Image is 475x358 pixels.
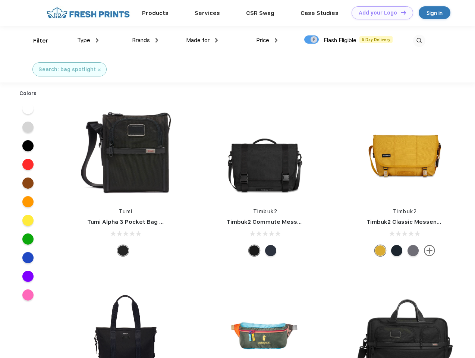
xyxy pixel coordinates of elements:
[355,101,454,200] img: func=resize&h=266
[33,37,48,45] div: Filter
[256,37,269,44] span: Price
[132,37,150,44] span: Brands
[119,208,133,214] a: Tumi
[186,37,210,44] span: Made for
[142,10,169,16] a: Products
[359,10,397,16] div: Add your Logo
[77,37,90,44] span: Type
[216,101,315,200] img: func=resize&h=266
[367,219,459,225] a: Timbuk2 Classic Messenger Bag
[249,245,260,256] div: Eco Black
[275,38,277,43] img: dropdown.png
[87,219,174,225] a: Tumi Alpha 3 Pocket Bag Small
[419,6,450,19] a: Sign in
[38,66,96,73] div: Search: bag spotlight
[215,38,218,43] img: dropdown.png
[393,208,417,214] a: Timbuk2
[401,10,406,15] img: DT
[155,38,158,43] img: dropdown.png
[265,245,276,256] div: Eco Nautical
[44,6,132,19] img: fo%20logo%202.webp
[408,245,419,256] div: Eco Army Pop
[427,9,443,17] div: Sign in
[375,245,386,256] div: Eco Amber
[98,69,101,71] img: filter_cancel.svg
[324,37,356,44] span: Flash Eligible
[359,36,393,43] span: 5 Day Delivery
[96,38,98,43] img: dropdown.png
[413,35,425,47] img: desktop_search.svg
[76,101,175,200] img: func=resize&h=266
[14,89,43,97] div: Colors
[391,245,402,256] div: Eco Monsoon
[424,245,435,256] img: more.svg
[117,245,129,256] div: Black
[227,219,327,225] a: Timbuk2 Commute Messenger Bag
[253,208,278,214] a: Timbuk2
